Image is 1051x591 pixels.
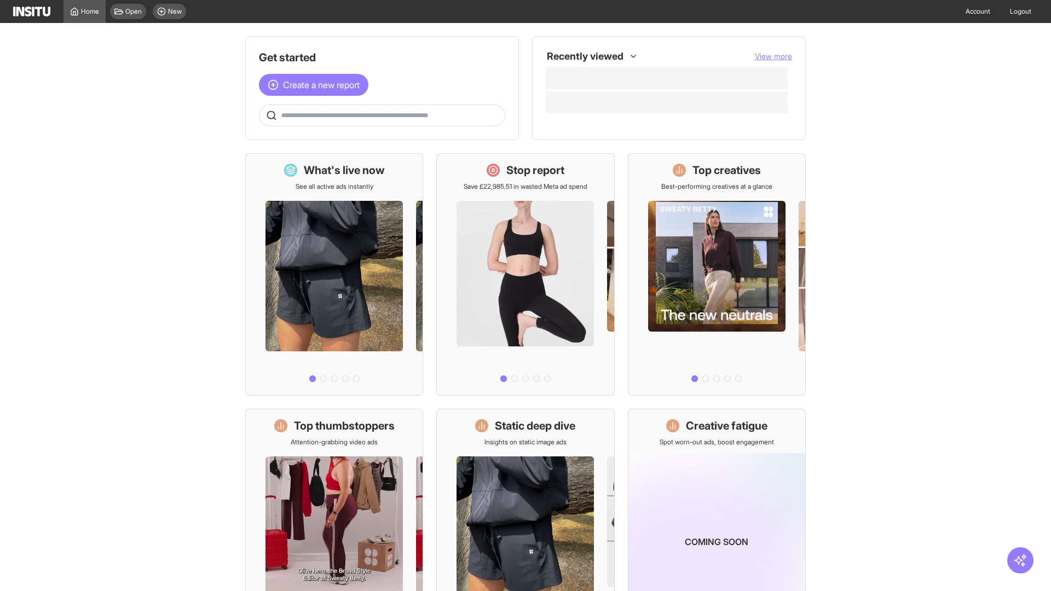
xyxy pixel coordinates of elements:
[294,418,395,433] h1: Top thumbstoppers
[168,7,182,16] span: New
[245,153,423,396] a: What's live nowSee all active ads instantly
[283,78,360,91] span: Create a new report
[755,51,792,61] span: View more
[661,182,772,191] p: Best-performing creatives at a glance
[506,163,564,178] h1: Stop report
[125,7,142,16] span: Open
[755,51,792,62] button: View more
[628,153,806,396] a: Top creativesBest-performing creatives at a glance
[259,74,368,96] button: Create a new report
[81,7,99,16] span: Home
[484,438,567,447] p: Insights on static image ads
[436,153,614,396] a: Stop reportSave £22,985.51 in wasted Meta ad spend
[464,182,587,191] p: Save £22,985.51 in wasted Meta ad spend
[291,438,378,447] p: Attention-grabbing video ads
[692,163,761,178] h1: Top creatives
[304,163,385,178] h1: What's live now
[495,418,575,433] h1: Static deep dive
[13,7,50,16] img: Logo
[259,50,505,65] h1: Get started
[296,182,373,191] p: See all active ads instantly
